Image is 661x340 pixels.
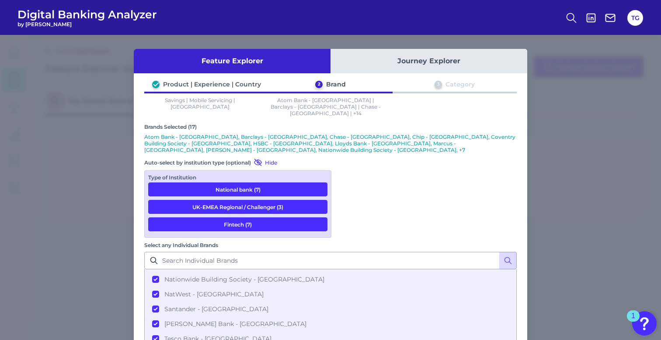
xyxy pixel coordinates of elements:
[445,80,475,88] div: Category
[164,320,306,328] span: [PERSON_NAME] Bank - [GEOGRAPHIC_DATA]
[164,290,264,298] span: NatWest - [GEOGRAPHIC_DATA]
[164,305,268,313] span: Santander - [GEOGRAPHIC_DATA]
[144,242,218,248] label: Select any Individual Brands
[330,49,527,73] button: Journey Explorer
[144,158,331,167] div: Auto-select by institution type (optional)
[144,134,517,153] p: Atom Bank - [GEOGRAPHIC_DATA], Barclays - [GEOGRAPHIC_DATA], Chase - [GEOGRAPHIC_DATA], Chip - [G...
[145,316,516,331] button: [PERSON_NAME] Bank - [GEOGRAPHIC_DATA]
[251,158,277,167] button: Hide
[148,217,327,231] button: Fintech (7)
[134,49,330,73] button: Feature Explorer
[144,97,256,117] p: Savings | Mobile Servicing | [GEOGRAPHIC_DATA]
[632,311,657,336] button: Open Resource Center, 1 new notification
[17,21,157,27] span: by [PERSON_NAME]
[144,252,517,269] input: Search Individual Brands
[631,316,635,327] div: 1
[144,124,517,130] div: Brands Selected (17)
[148,182,327,196] button: National bank (7)
[17,8,157,21] span: Digital Banking Analyzer
[270,97,382,117] p: Atom Bank - [GEOGRAPHIC_DATA] | Barclays - [GEOGRAPHIC_DATA] | Chase - [GEOGRAPHIC_DATA] | +14
[145,302,516,316] button: Santander - [GEOGRAPHIC_DATA]
[326,80,346,88] div: Brand
[435,81,442,88] div: 3
[315,81,323,88] div: 2
[145,272,516,287] button: Nationwide Building Society - [GEOGRAPHIC_DATA]
[163,80,261,88] div: Product | Experience | Country
[164,275,324,283] span: Nationwide Building Society - [GEOGRAPHIC_DATA]
[627,10,643,26] button: TG
[148,174,327,181] div: Type of Institution
[145,287,516,302] button: NatWest - [GEOGRAPHIC_DATA]
[148,200,327,214] button: UK-EMEA Regional / Challenger (3)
